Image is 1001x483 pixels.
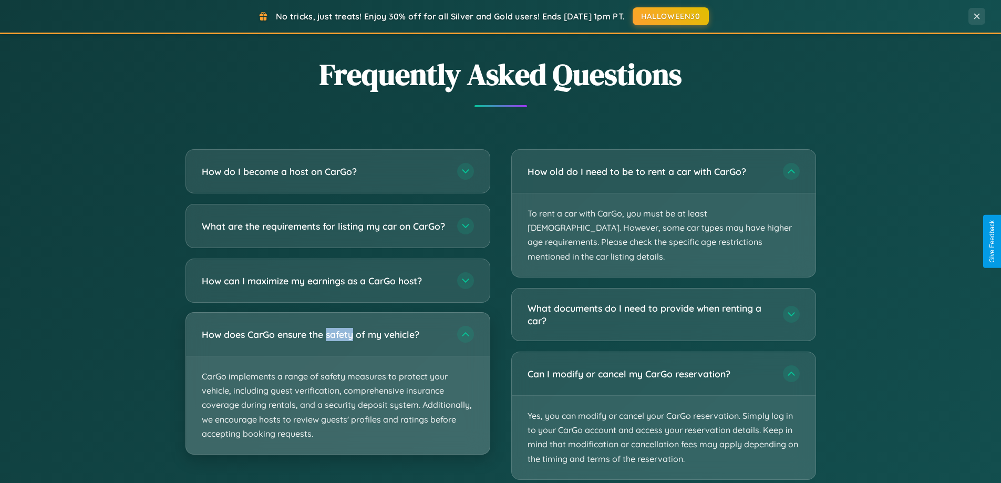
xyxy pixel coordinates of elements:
[202,220,447,233] h3: What are the requirements for listing my car on CarGo?
[202,274,447,287] h3: How can I maximize my earnings as a CarGo host?
[202,328,447,341] h3: How does CarGo ensure the safety of my vehicle?
[528,367,772,381] h3: Can I modify or cancel my CarGo reservation?
[202,165,447,178] h3: How do I become a host on CarGo?
[186,356,490,454] p: CarGo implements a range of safety measures to protect your vehicle, including guest verification...
[528,165,772,178] h3: How old do I need to be to rent a car with CarGo?
[528,302,772,327] h3: What documents do I need to provide when renting a car?
[185,54,816,95] h2: Frequently Asked Questions
[512,193,816,277] p: To rent a car with CarGo, you must be at least [DEMOGRAPHIC_DATA]. However, some car types may ha...
[276,11,625,22] span: No tricks, just treats! Enjoy 30% off for all Silver and Gold users! Ends [DATE] 1pm PT.
[512,396,816,479] p: Yes, you can modify or cancel your CarGo reservation. Simply log in to your CarGo account and acc...
[633,7,709,25] button: HALLOWEEN30
[988,220,996,263] div: Give Feedback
